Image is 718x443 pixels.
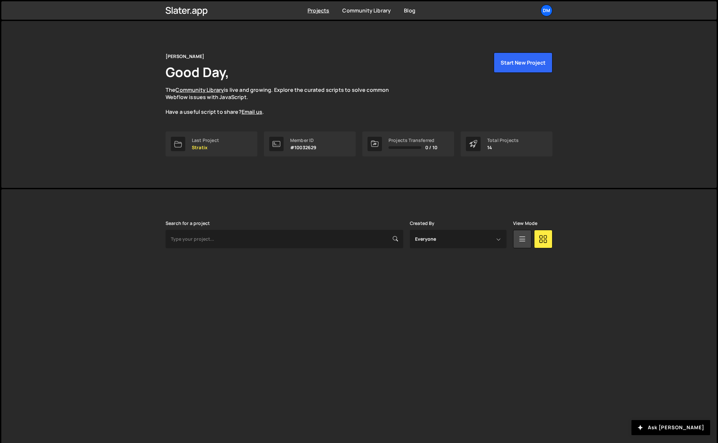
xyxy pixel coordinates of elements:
[175,86,224,93] a: Community Library
[308,7,329,14] a: Projects
[494,52,552,73] button: Start New Project
[290,145,316,150] p: #10032629
[166,52,204,60] div: [PERSON_NAME]
[192,138,219,143] div: Last Project
[404,7,415,14] a: Blog
[166,131,257,156] a: Last Project Stratix
[166,230,403,248] input: Type your project...
[513,221,537,226] label: View Mode
[166,63,229,81] h1: Good Day,
[166,221,210,226] label: Search for a project
[389,138,437,143] div: Projects Transferred
[410,221,435,226] label: Created By
[631,420,710,435] button: Ask [PERSON_NAME]
[487,138,519,143] div: Total Projects
[342,7,391,14] a: Community Library
[242,108,262,115] a: Email us
[192,145,219,150] p: Stratix
[541,5,552,16] a: Dm
[425,145,437,150] span: 0 / 10
[487,145,519,150] p: 14
[290,138,316,143] div: Member ID
[166,86,402,116] p: The is live and growing. Explore the curated scripts to solve common Webflow issues with JavaScri...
